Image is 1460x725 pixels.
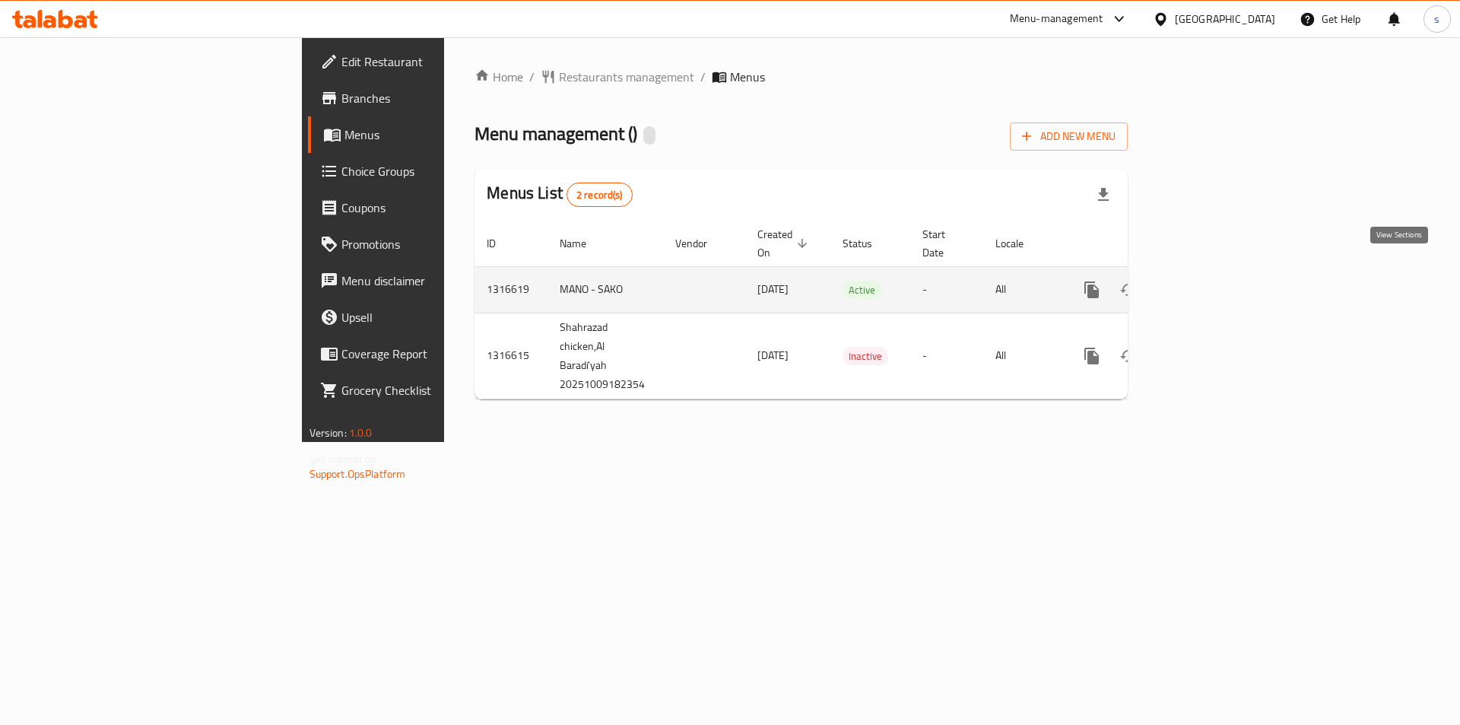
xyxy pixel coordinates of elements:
div: Export file [1085,176,1122,213]
td: MANO - SAKO [547,266,663,313]
li: / [700,68,706,86]
span: Get support on: [309,449,379,469]
span: s [1434,11,1439,27]
span: Edit Restaurant [341,52,534,71]
div: [GEOGRAPHIC_DATA] [1175,11,1275,27]
span: Version: [309,423,347,443]
span: 2 record(s) [567,188,632,202]
table: enhanced table [474,221,1232,399]
nav: breadcrumb [474,68,1128,86]
span: Menus [344,126,534,144]
a: Menus [308,116,546,153]
div: Menu-management [1010,10,1103,28]
span: Choice Groups [341,162,534,180]
td: - [910,266,983,313]
span: Menu disclaimer [341,272,534,290]
span: Restaurants management [559,68,694,86]
span: Active [843,281,881,299]
span: Start Date [922,225,965,262]
span: Inactive [843,348,888,365]
span: Grocery Checklist [341,381,534,399]
div: Inactive [843,347,888,365]
span: Branches [341,89,534,107]
span: Menu management ( ) [474,116,637,151]
h2: Menus List [487,182,632,207]
a: Promotions [308,226,546,262]
a: Branches [308,80,546,116]
a: Edit Restaurant [308,43,546,80]
button: Add New Menu [1010,122,1128,151]
a: Upsell [308,299,546,335]
button: more [1074,338,1110,374]
a: Menu disclaimer [308,262,546,299]
td: - [910,313,983,399]
span: Locale [995,234,1043,253]
span: Add New Menu [1022,127,1116,146]
th: Actions [1062,221,1232,267]
a: Restaurants management [541,68,694,86]
span: Promotions [341,235,534,253]
span: Status [843,234,892,253]
span: [DATE] [757,279,789,299]
td: Shahrazad chicken,Al Baradi'yah 20251009182354 [547,313,663,399]
span: Menus [730,68,765,86]
span: Coupons [341,199,534,217]
td: All [983,313,1062,399]
a: Coverage Report [308,335,546,372]
span: Upsell [341,308,534,326]
a: Grocery Checklist [308,372,546,409]
a: Choice Groups [308,153,546,189]
a: Coupons [308,189,546,226]
a: Support.OpsPlatform [309,464,406,484]
td: All [983,266,1062,313]
span: Vendor [675,234,727,253]
button: more [1074,272,1110,308]
span: Created On [757,225,812,262]
span: Name [560,234,606,253]
span: ID [487,234,516,253]
span: Coverage Report [341,345,534,363]
button: Change Status [1110,338,1147,374]
span: [DATE] [757,345,789,365]
span: 1.0.0 [349,423,373,443]
div: Total records count [567,183,633,207]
